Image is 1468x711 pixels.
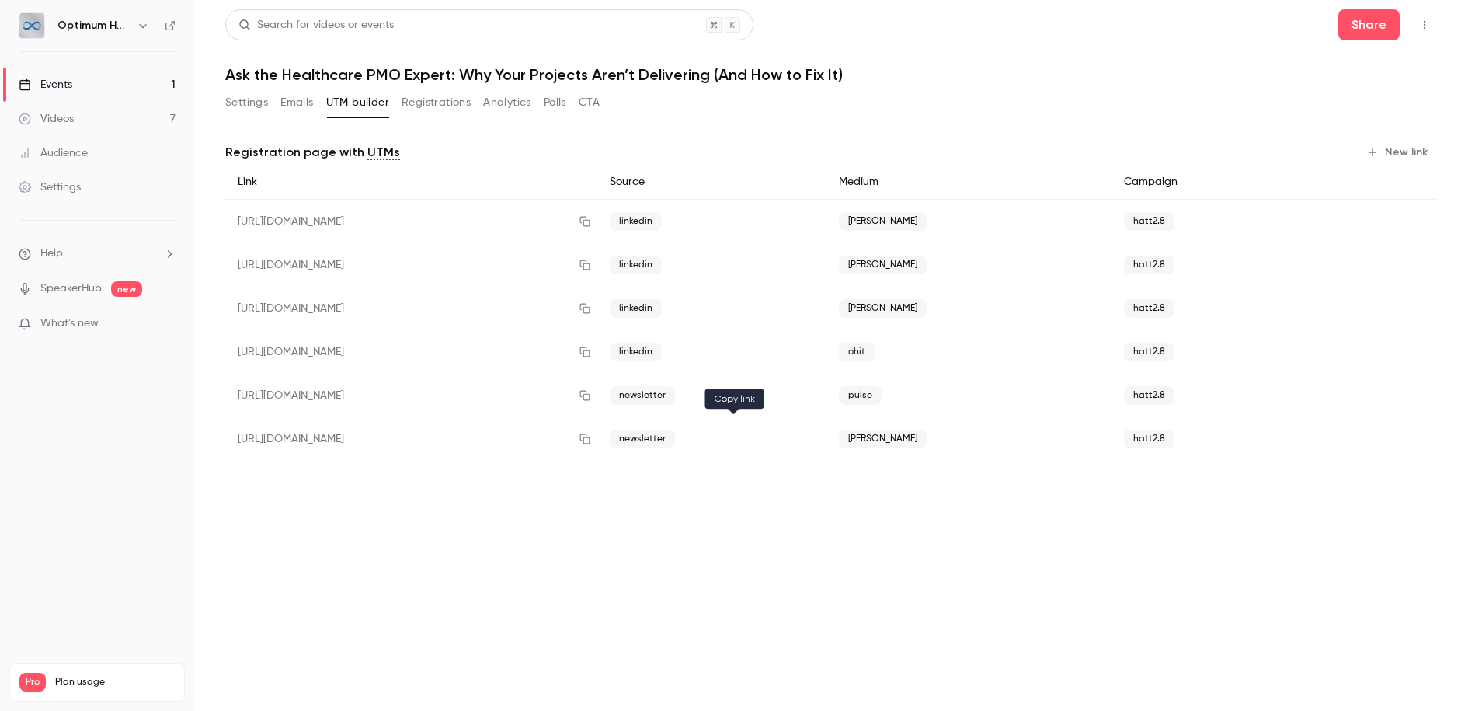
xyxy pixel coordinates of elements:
span: Help [40,246,63,262]
span: [PERSON_NAME] [839,212,927,231]
span: [PERSON_NAME] [839,299,927,318]
span: ohit [839,343,875,361]
span: hatt2.8 [1124,343,1174,361]
h6: Optimum Healthcare IT [57,18,130,33]
span: hatt2.8 [1124,386,1174,405]
span: [PERSON_NAME] [839,256,927,274]
div: Campaign [1111,165,1310,200]
span: What's new [40,315,99,332]
button: Analytics [483,90,531,115]
span: hatt2.8 [1124,256,1174,274]
div: [URL][DOMAIN_NAME] [225,330,597,374]
button: Polls [544,90,566,115]
div: [URL][DOMAIN_NAME] [225,374,597,417]
a: SpeakerHub [40,281,102,297]
button: UTM builder [326,90,389,115]
div: Source [597,165,826,200]
a: UTMs [367,143,400,162]
p: Registration page with [225,143,400,162]
span: newsletter [610,430,675,448]
button: Registrations [402,90,471,115]
span: pulse [839,386,882,405]
span: new [111,281,142,297]
span: linkedin [610,343,662,361]
span: linkedin [610,212,662,231]
div: [URL][DOMAIN_NAME] [225,417,597,461]
div: Videos [19,111,74,127]
div: [URL][DOMAIN_NAME] [225,200,597,244]
div: Link [225,165,597,200]
button: Emails [280,90,313,115]
span: Plan usage [55,676,175,688]
span: hatt2.8 [1124,212,1174,231]
div: Audience [19,145,88,161]
button: CTA [579,90,600,115]
span: hatt2.8 [1124,299,1174,318]
span: linkedin [610,299,662,318]
div: Medium [826,165,1112,200]
span: [PERSON_NAME] [839,430,927,448]
button: Share [1338,9,1400,40]
h1: Ask the Healthcare PMO Expert: Why Your Projects Aren’t Delivering (And How to Fix It) [225,65,1437,84]
li: help-dropdown-opener [19,246,176,262]
div: [URL][DOMAIN_NAME] [225,243,597,287]
span: newsletter [610,386,675,405]
button: Settings [225,90,268,115]
button: New link [1360,140,1437,165]
img: Optimum Healthcare IT [19,13,44,38]
div: Search for videos or events [238,17,394,33]
span: linkedin [610,256,662,274]
div: Events [19,77,72,92]
span: Pro [19,673,46,692]
iframe: Noticeable Trigger [157,317,176,331]
div: Settings [19,179,81,195]
span: hatt2.8 [1124,430,1174,448]
div: [URL][DOMAIN_NAME] [225,287,597,330]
